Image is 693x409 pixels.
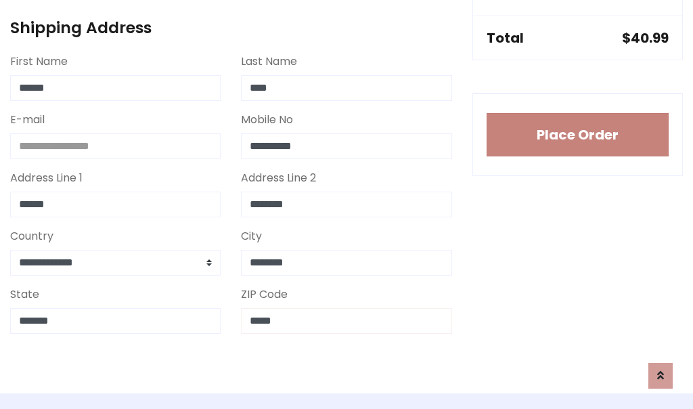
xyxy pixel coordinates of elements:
label: E-mail [10,112,45,128]
h5: $ [622,30,669,46]
label: Mobile No [241,112,293,128]
h5: Total [487,30,524,46]
label: State [10,286,39,303]
h4: Shipping Address [10,18,452,37]
button: Place Order [487,113,669,156]
label: Address Line 1 [10,170,83,186]
label: Address Line 2 [241,170,316,186]
label: First Name [10,53,68,70]
label: City [241,228,262,244]
label: Country [10,228,53,244]
span: 40.99 [631,28,669,47]
label: ZIP Code [241,286,288,303]
label: Last Name [241,53,297,70]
